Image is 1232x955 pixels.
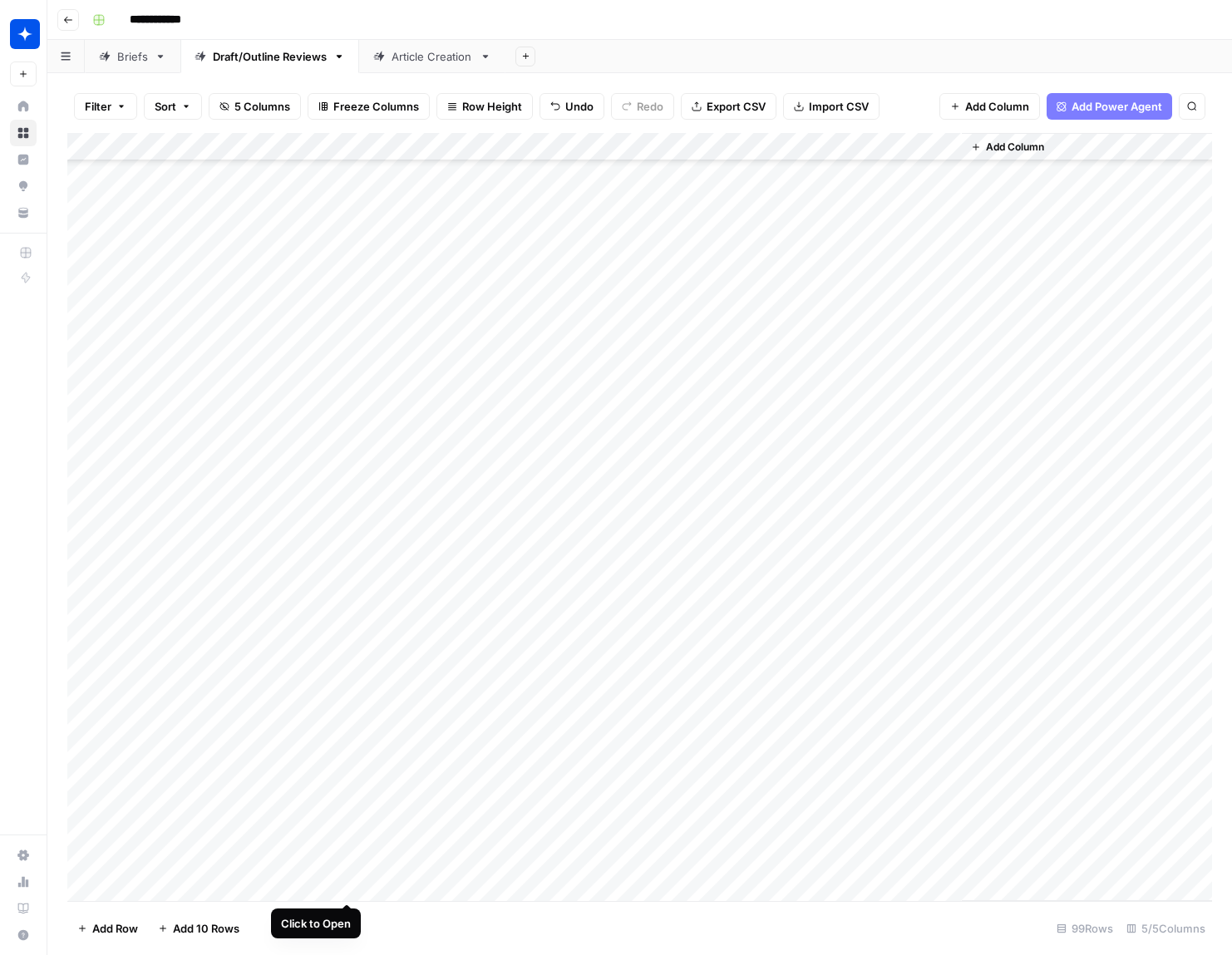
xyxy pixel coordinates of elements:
a: Home [10,93,37,120]
button: Workspace: Wiz [10,13,37,55]
div: Briefs [117,48,148,65]
span: Add Power Agent [1072,98,1162,115]
a: Article Creation [359,40,505,73]
button: Filter [74,93,137,120]
button: Add Column [964,136,1051,158]
button: Freeze Columns [308,93,430,120]
span: Row Height [462,98,522,115]
a: Browse [10,120,37,146]
button: Help + Support [10,922,37,948]
button: Sort [144,93,202,120]
div: Article Creation [392,48,473,65]
a: Settings [10,842,37,869]
div: 5/5 Columns [1120,915,1212,942]
button: Add Column [939,93,1040,120]
a: Opportunities [10,173,37,199]
div: Draft/Outline Reviews [213,48,327,65]
div: 99 Rows [1050,915,1120,942]
button: Add 10 Rows [148,915,249,942]
span: Freeze Columns [333,98,419,115]
button: Add Row [67,915,148,942]
button: Redo [611,93,674,120]
button: Add Power Agent [1047,93,1172,120]
span: Add Column [965,98,1029,115]
button: Row Height [436,93,533,120]
a: Usage [10,869,37,895]
span: Add 10 Rows [173,920,239,937]
span: Undo [565,98,594,115]
button: Import CSV [783,93,880,120]
div: Click to Open [281,915,351,932]
span: Redo [637,98,663,115]
button: 5 Columns [209,93,301,120]
span: Add Column [986,140,1044,155]
button: Undo [540,93,604,120]
a: Learning Hub [10,895,37,922]
span: Filter [85,98,111,115]
span: Add Row [92,920,138,937]
a: Briefs [85,40,180,73]
a: Draft/Outline Reviews [180,40,359,73]
img: Wiz Logo [10,19,40,49]
span: Import CSV [809,98,869,115]
a: Insights [10,146,37,173]
a: Your Data [10,199,37,226]
span: Export CSV [707,98,766,115]
span: 5 Columns [234,98,290,115]
span: Sort [155,98,176,115]
button: Export CSV [681,93,776,120]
